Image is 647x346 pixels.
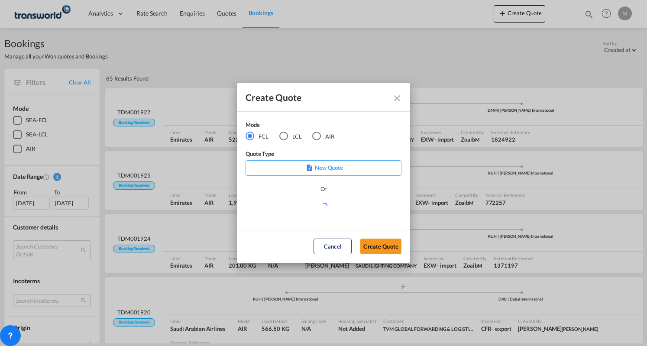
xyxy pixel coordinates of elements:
[320,184,327,193] div: Or
[360,239,401,254] button: Create Quote
[249,163,398,172] p: New Quote
[246,131,269,141] md-radio-button: FCL
[388,90,404,105] button: Close dialog
[246,160,401,176] div: New Quote
[246,149,401,160] div: Quote Type
[246,120,345,131] div: Mode
[279,131,302,141] md-radio-button: LCL
[312,131,334,141] md-radio-button: AIR
[246,92,386,103] div: Create Quote
[237,83,410,263] md-dialog: Create QuoteModeFCL LCLAIR ...
[314,239,352,254] button: Cancel
[392,93,402,103] md-icon: Close dialog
